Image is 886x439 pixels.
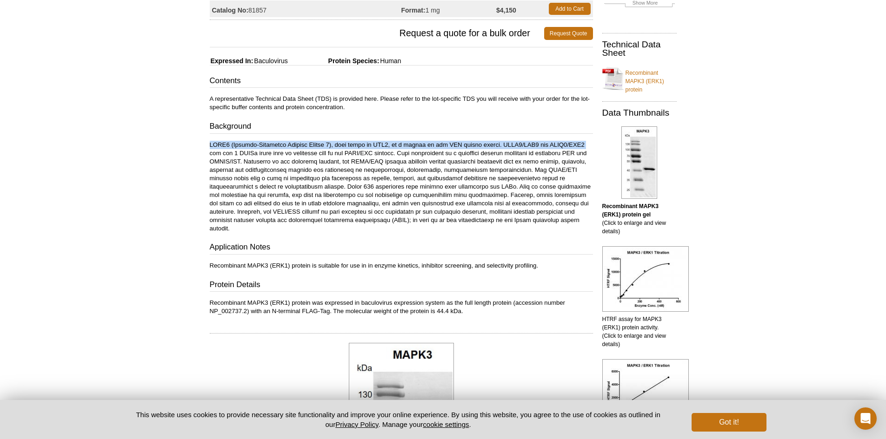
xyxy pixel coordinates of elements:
button: cookie settings [423,420,469,428]
a: Add to Cart [549,3,591,15]
p: Recombinant MAPK3 (ERK1) protein is suitable for use in in enzyme kinetics, inhibitor screening, ... [210,262,593,270]
strong: $4,150 [496,6,516,14]
h3: Background [210,121,593,134]
p: HTRF assay for MAPK3 (ERK1) protein activity. (Click to enlarge and view details) [602,315,677,348]
img: HTRF assay for MAPK3 (ERK1) protein activity [602,359,689,424]
span: Request a quote for a bulk order [210,27,544,40]
a: Request Quote [544,27,593,40]
span: Human [379,57,401,65]
img: Recombinant MAPK3 (ERK1) protein gel [621,126,657,199]
strong: Format: [401,6,426,14]
p: This website uses cookies to provide necessary site functionality and improve your online experie... [120,410,677,429]
h3: Protein Details [210,279,593,292]
p: LORE6 (Ipsumdo-Sitametco Adipisc Elitse 7), doei tempo in UTL2, et d magnaa en adm VEN quisno exe... [210,141,593,233]
span: Expressed In: [210,57,253,65]
td: 1 mg [401,0,497,17]
td: 81857 [210,0,401,17]
h3: Application Notes [210,242,593,255]
p: A representative Technical Data Sheet (TDS) is provided here. Please refer to the lot-specific TD... [210,95,593,111]
strong: Catalog No: [212,6,249,14]
span: Baculovirus [253,57,287,65]
p: (Click to enlarge and view details) [602,202,677,236]
h2: Data Thumbnails [602,109,677,117]
a: Recombinant MAPK3 (ERK1) protein [602,63,677,94]
img: HTRF assay for MAPK3 (ERK1) protein activity [602,246,689,312]
a: Privacy Policy [335,420,378,428]
div: Open Intercom Messenger [854,407,877,430]
button: Got it! [692,413,766,432]
h3: Contents [210,75,593,88]
p: Recombinant MAPK3 (ERK1) protein was expressed in baculovirus expression system as the full lengt... [210,299,593,315]
h2: Technical Data Sheet [602,40,677,57]
b: Recombinant MAPK3 (ERK1) protein gel [602,203,659,218]
span: Protein Species: [290,57,380,65]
